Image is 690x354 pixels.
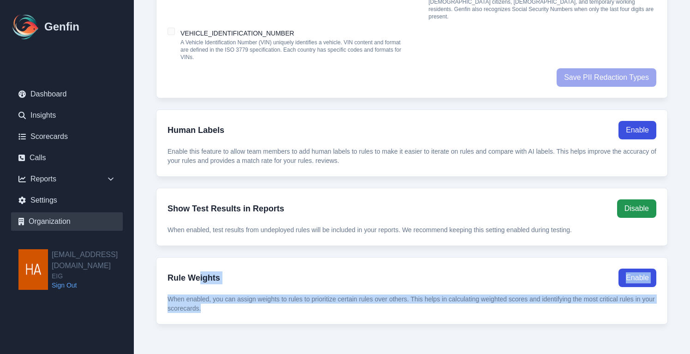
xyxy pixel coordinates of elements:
h3: Rule Weights [168,271,220,284]
button: Enable [618,121,656,139]
h1: Genfin [44,19,79,34]
p: A Vehicle Identification Number (VIN) uniquely identifies a vehicle. VIN content and format are d... [180,39,408,61]
span: EIG [52,271,134,281]
a: Calls [11,149,123,167]
p: When enabled, you can assign weights to rules to prioritize certain rules over others. This helps... [168,294,656,313]
img: haddie@equityinsgroup.com [18,249,48,290]
a: Scorecards [11,127,123,146]
a: Insights [11,106,123,125]
h3: Show Test Results in Reports [168,202,284,215]
h2: [EMAIL_ADDRESS][DOMAIN_NAME] [52,249,134,271]
label: VEHICLE_IDENTIFICATION_NUMBER [180,30,294,37]
div: Reports [11,170,123,188]
p: Enable this feature to allow team members to add human labels to rules to make it easier to itera... [168,147,656,165]
h3: Human Labels [168,124,224,137]
a: Sign Out [52,281,134,290]
button: Disable [617,199,656,218]
a: Settings [11,191,123,210]
button: Save PII Redaction Types [557,68,656,87]
p: When enabled, test results from undeployed rules will be included in your reports. We recommend k... [168,225,656,234]
img: Logo [11,12,41,42]
a: Organization [11,212,123,231]
a: Dashboard [11,85,123,103]
button: Enable [618,269,656,287]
